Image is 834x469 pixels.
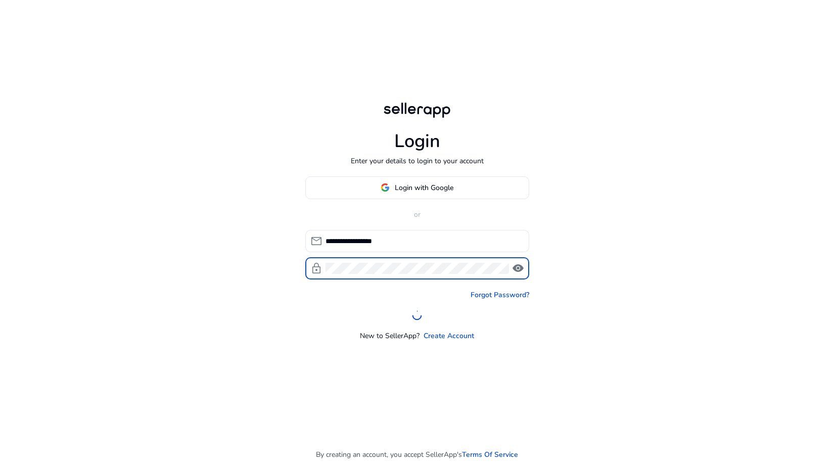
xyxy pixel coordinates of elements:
[395,182,453,193] span: Login with Google
[424,331,474,341] a: Create Account
[310,235,322,247] span: mail
[471,290,529,300] a: Forgot Password?
[351,156,484,166] p: Enter your details to login to your account
[381,183,390,192] img: google-logo.svg
[310,262,322,274] span: lock
[305,176,529,199] button: Login with Google
[394,130,440,152] h1: Login
[462,449,518,460] a: Terms Of Service
[305,209,529,220] p: or
[512,262,524,274] span: visibility
[360,331,420,341] p: New to SellerApp?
